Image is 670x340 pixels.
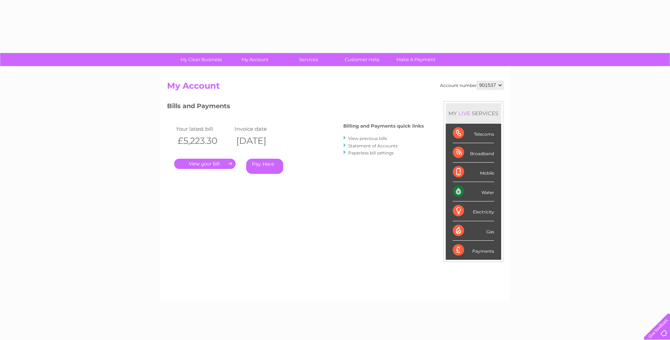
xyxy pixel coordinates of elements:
[233,124,291,134] td: Invoice date
[167,81,503,94] h2: My Account
[457,110,472,117] div: LIVE
[453,201,494,221] div: Electricity
[167,101,424,113] h3: Bills and Payments
[453,182,494,201] div: Water
[453,143,494,163] div: Broadband
[348,143,398,148] a: Statement of Accounts
[343,123,424,129] h4: Billing and Payments quick links
[446,103,501,123] div: MY SERVICES
[348,136,387,141] a: View previous bills
[333,53,391,66] a: Customer Help
[453,124,494,143] div: Telecoms
[172,53,230,66] a: My Clear Business
[174,124,233,134] td: Your latest bill
[246,159,283,174] a: Pay Here
[226,53,284,66] a: My Account
[453,241,494,260] div: Payments
[387,53,445,66] a: Make A Payment
[174,134,233,148] th: £5,223.30
[348,150,394,156] a: Paperless bill settings
[453,163,494,182] div: Mobile
[174,159,236,169] a: .
[453,221,494,241] div: Gas
[233,134,291,148] th: [DATE]
[279,53,338,66] a: Services
[440,81,503,89] div: Account number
